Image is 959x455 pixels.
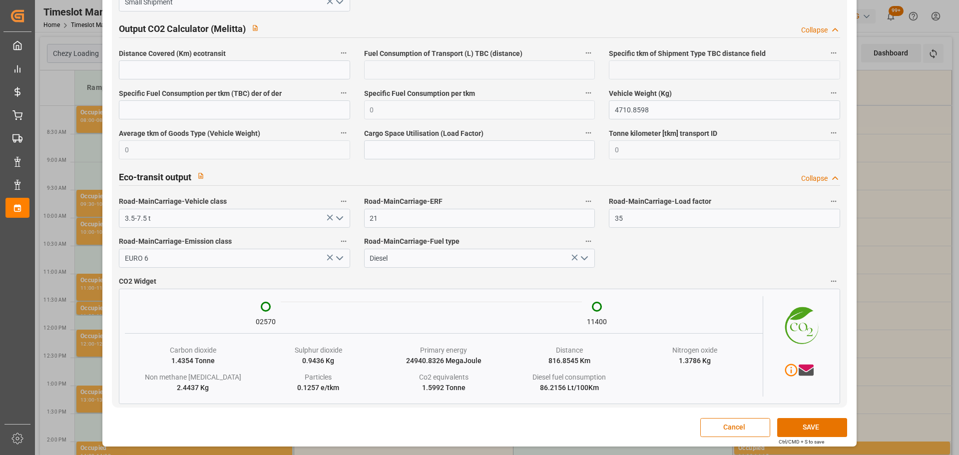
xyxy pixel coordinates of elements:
[679,356,711,366] div: 1.3786 Kg
[609,196,711,207] span: Road-MainCarriage-Load factor
[171,356,215,366] div: 1.4354 Tonne
[119,48,226,59] span: Distance Covered (Km) ecotransit
[246,18,265,37] button: View description
[119,22,246,35] h2: Output CO2 Calculator (Melitta)
[419,372,469,383] div: Co2 equivalents
[305,372,332,383] div: Particles
[302,356,334,366] div: 0.9436 Kg
[548,356,590,366] div: 816.8545 Km
[422,383,466,393] div: 1.5992 Tonne
[364,48,522,59] span: Fuel Consumption of Transport (L) TBC (distance)
[364,128,483,139] span: Cargo Space Utilisation (Load Factor)
[177,383,209,393] div: 2.4437 Kg
[337,195,350,208] button: Road-MainCarriage-Vehicle class
[609,48,766,59] span: Specific tkm of Shipment Type TBC distance field
[582,86,595,99] button: Specific Fuel Consumption per tkm
[337,235,350,248] button: Road-MainCarriage-Emission class
[779,438,824,446] div: Ctrl/CMD + S to save
[556,345,583,356] div: Distance
[420,345,467,356] div: Primary energy
[191,166,210,185] button: View description
[337,86,350,99] button: Specific Fuel Consumption per tkm (TBC) der of der
[297,383,339,393] div: 0.1257 e/tkm
[364,88,475,99] span: Specific Fuel Consumption per tkm
[672,345,717,356] div: Nitrogen oxide
[582,195,595,208] button: Road-MainCarriage-ERF
[532,372,606,383] div: Diesel fuel consumption
[609,128,717,139] span: Tonne kilometer [tkm] transport ID
[827,86,840,99] button: Vehicle Weight (Kg)
[582,46,595,59] button: Fuel Consumption of Transport (L) TBC (distance)
[337,46,350,59] button: Distance Covered (Km) ecotransit
[119,236,232,247] span: Road-MainCarriage-Emission class
[364,236,460,247] span: Road-MainCarriage-Fuel type
[763,296,834,352] img: CO2
[119,88,282,99] span: Specific Fuel Consumption per tkm (TBC) der of der
[119,209,350,228] input: Type to search/select
[295,345,342,356] div: Sulphur dioxide
[331,251,346,266] button: open menu
[827,46,840,59] button: Specific tkm of Shipment Type TBC distance field
[119,276,156,287] span: CO2 Widget
[145,372,241,383] div: Non methane [MEDICAL_DATA]
[777,418,847,437] button: SAVE
[801,25,828,35] div: Collapse
[801,173,828,184] div: Collapse
[827,275,840,288] button: CO2 Widget
[700,418,770,437] button: Cancel
[364,196,443,207] span: Road-MainCarriage-ERF
[364,249,595,268] input: Type to search/select
[827,195,840,208] button: Road-MainCarriage-Load factor
[119,170,191,184] h2: Eco-transit output
[609,88,672,99] span: Vehicle Weight (Kg)
[540,383,599,393] div: 86.2156 Lt/100Km
[331,211,346,226] button: open menu
[587,317,607,327] div: 11400
[170,345,216,356] div: Carbon dioxide
[582,126,595,139] button: Cargo Space Utilisation (Load Factor)
[119,196,227,207] span: Road-MainCarriage-Vehicle class
[827,126,840,139] button: Tonne kilometer [tkm] transport ID
[119,249,350,268] input: Type to search/select
[256,317,276,327] div: 02570
[582,235,595,248] button: Road-MainCarriage-Fuel type
[406,356,481,366] div: 24940.8326 MegaJoule
[337,126,350,139] button: Average tkm of Goods Type (Vehicle Weight)
[119,128,260,139] span: Average tkm of Goods Type (Vehicle Weight)
[576,251,591,266] button: open menu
